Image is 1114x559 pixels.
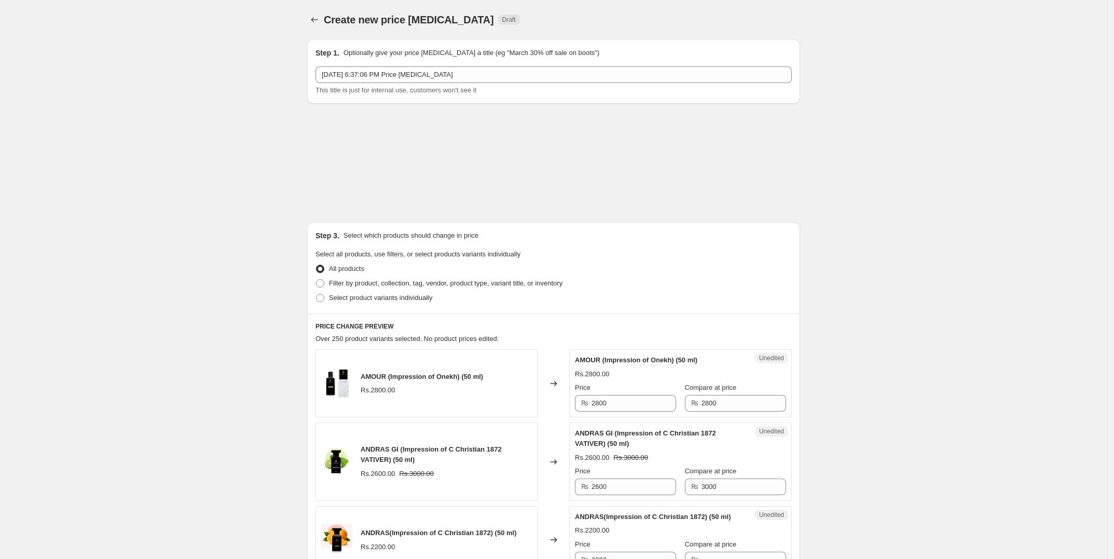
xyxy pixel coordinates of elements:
[575,513,731,521] span: ANDRAS(Impression of C Christian 1872) (50 ml)
[361,469,395,479] div: Rs.2600.00
[315,66,792,83] input: 30% off holiday sale
[361,385,395,396] div: Rs.2800.00
[329,142,412,150] span: Use bulk price change rules
[321,446,352,478] img: andras_f7d5532d-2ecc-4273-ad32-95b0d0a61789_80x.jpg
[315,230,339,241] h2: Step 3.
[315,120,339,131] h2: Step 2.
[324,14,494,25] span: Create new price [MEDICAL_DATA]
[575,525,610,536] div: Rs.2200.00
[329,157,418,165] span: Set product prices individually
[582,194,731,202] span: Select tags to remove while price change is active
[343,230,478,241] p: Select which products should change in price
[575,453,610,463] div: Rs.2600.00
[343,120,453,131] p: Select how the prices should change
[691,483,698,490] span: ₨
[759,427,784,435] span: Unedited
[759,511,784,519] span: Unedited
[575,369,610,379] div: Rs.2800.00
[685,384,737,391] span: Compare at price
[685,540,737,548] span: Compare at price
[502,16,516,24] span: Draft
[575,429,716,447] span: ANDRAS GI (Impression of C Christian 1872 VATIVER) (50 ml)
[329,294,432,302] span: Select product variants individually
[691,399,698,407] span: ₨
[315,322,792,331] h6: PRICE CHANGE PREVIEW
[581,399,588,407] span: ₨
[581,483,588,490] span: ₨
[575,467,590,475] span: Price
[685,467,737,475] span: Compare at price
[321,368,352,399] img: AMOUR_80x.png
[307,12,322,27] button: Price change jobs
[329,279,562,287] span: Filter by product, collection, tag, vendor, product type, variant title, or inventory
[759,354,784,362] span: Unedited
[315,86,476,94] span: This title is just for internal use, customers won't see it
[329,194,467,202] span: Select tags to add while price change is active
[575,540,590,548] span: Price
[329,171,379,179] span: Use CSV upload
[315,335,499,343] span: Over 250 product variants selected. No product prices edited:
[575,384,590,391] span: Price
[400,469,434,479] strike: Rs.3000.00
[315,48,339,58] h2: Step 1.
[361,529,517,537] span: ANDRAS(Impression of C Christian 1872) (50 ml)
[575,356,697,364] span: AMOUR (Impression of Onekh) (50 ml)
[361,373,483,380] span: AMOUR (Impression of Onekh) (50 ml)
[343,48,599,58] p: Optionally give your price [MEDICAL_DATA] a title (eg "March 30% off sale on boots")
[315,250,520,258] span: Select all products, use filters, or select products variants individually
[361,445,502,463] span: ANDRAS GI (Impression of C Christian 1872 VATIVER) (50 ml)
[321,524,352,555] img: andras_80x.png
[614,453,649,463] strike: Rs.3000.00
[329,265,364,272] span: All products
[361,542,395,552] div: Rs.2200.00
